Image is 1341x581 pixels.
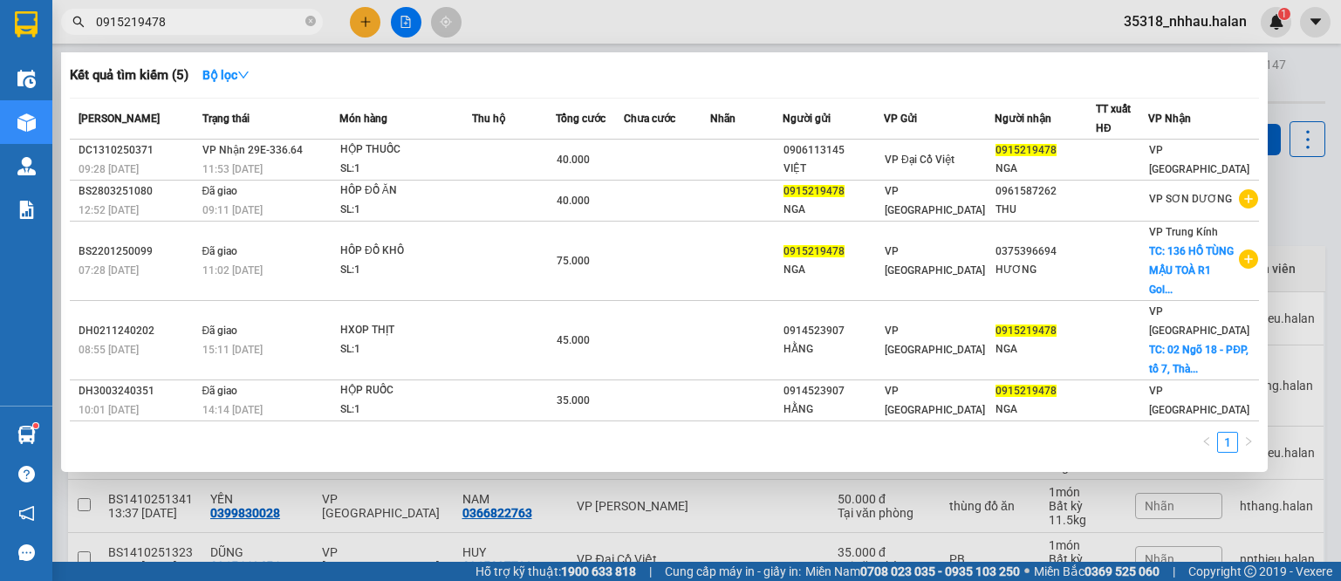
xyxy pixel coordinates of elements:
[1239,189,1258,208] span: plus-circle
[79,113,160,125] span: [PERSON_NAME]
[995,201,1095,219] div: THU
[1149,226,1218,238] span: VP Trung Kính
[557,255,590,267] span: 75.000
[79,264,139,277] span: 07:28 [DATE]
[70,66,188,85] h3: Kết quả tìm kiếm ( 5 )
[472,113,505,125] span: Thu hộ
[557,154,590,166] span: 40.000
[1148,113,1191,125] span: VP Nhận
[1217,432,1238,453] li: 1
[18,544,35,561] span: message
[885,325,985,356] span: VP [GEOGRAPHIC_DATA]
[79,204,139,216] span: 12:52 [DATE]
[340,201,471,220] div: SL: 1
[79,182,197,201] div: BS2803251080
[79,163,139,175] span: 09:28 [DATE]
[1218,433,1237,452] a: 1
[79,141,197,160] div: DC1310250371
[17,70,36,88] img: warehouse-icon
[72,16,85,28] span: search
[340,381,471,400] div: HỘP RUỐC
[202,144,303,156] span: VP Nhận 29E-336.64
[995,160,1095,178] div: NGA
[995,261,1095,279] div: HƯƠNG
[18,505,35,522] span: notification
[15,11,38,38] img: logo-vxr
[783,322,883,340] div: 0914523907
[783,245,845,257] span: 0915219478
[710,113,735,125] span: Nhãn
[1239,249,1258,269] span: plus-circle
[340,242,471,261] div: HÔP ĐỒ KHÔ
[17,157,36,175] img: warehouse-icon
[783,201,883,219] div: NGA
[202,204,263,216] span: 09:11 [DATE]
[995,113,1051,125] span: Người nhận
[783,340,883,359] div: HẰNG
[995,144,1057,156] span: 0915219478
[17,113,36,132] img: warehouse-icon
[17,426,36,444] img: warehouse-icon
[79,243,197,261] div: BS2201250099
[1149,193,1232,205] span: VP SƠN DƯƠNG
[995,182,1095,201] div: 0961587262
[995,340,1095,359] div: NGA
[340,261,471,280] div: SL: 1
[783,160,883,178] div: VIỆT
[1238,432,1259,453] button: right
[1149,144,1249,175] span: VP [GEOGRAPHIC_DATA]
[202,385,238,397] span: Đã giao
[885,385,985,416] span: VP [GEOGRAPHIC_DATA]
[885,185,985,216] span: VP [GEOGRAPHIC_DATA]
[202,404,263,416] span: 14:14 [DATE]
[237,69,250,81] span: down
[1149,245,1234,296] span: TC: 136 HỒ TÙNG MẬU TOÀ R1 Gol...
[340,321,471,340] div: HXOP THỊT
[783,261,883,279] div: NGA
[17,201,36,219] img: solution-icon
[885,154,954,166] span: VP Đại Cồ Việt
[556,113,606,125] span: Tổng cước
[340,340,471,359] div: SL: 1
[1149,305,1249,337] span: VP [GEOGRAPHIC_DATA]
[202,68,250,82] strong: Bộ lọc
[340,181,471,201] div: HÔP ĐỒ ĂN
[79,322,197,340] div: DH0211240202
[202,245,238,257] span: Đã giao
[305,14,316,31] span: close-circle
[202,185,238,197] span: Đã giao
[305,16,316,26] span: close-circle
[1149,344,1249,375] span: TC: 02 Ngõ 18 - PĐP, tổ 7, Thà...
[783,141,883,160] div: 0906113145
[79,344,139,356] span: 08:55 [DATE]
[79,404,139,416] span: 10:01 [DATE]
[995,243,1095,261] div: 0375396694
[202,113,250,125] span: Trạng thái
[340,160,471,179] div: SL: 1
[340,400,471,420] div: SL: 1
[995,400,1095,419] div: NGA
[202,264,263,277] span: 11:02 [DATE]
[884,113,917,125] span: VP Gửi
[202,163,263,175] span: 11:53 [DATE]
[1149,385,1249,416] span: VP [GEOGRAPHIC_DATA]
[79,382,197,400] div: DH3003240351
[18,466,35,482] span: question-circle
[1238,432,1259,453] li: Next Page
[1196,432,1217,453] button: left
[557,195,590,207] span: 40.000
[557,334,590,346] span: 45.000
[339,113,387,125] span: Món hàng
[340,140,471,160] div: HỘP THUỐC
[33,423,38,428] sup: 1
[885,245,985,277] span: VP [GEOGRAPHIC_DATA]
[1201,436,1212,447] span: left
[96,12,302,31] input: Tìm tên, số ĐT hoặc mã đơn
[624,113,675,125] span: Chưa cước
[1196,432,1217,453] li: Previous Page
[557,394,590,407] span: 35.000
[995,325,1057,337] span: 0915219478
[783,400,883,419] div: HẰNG
[202,344,263,356] span: 15:11 [DATE]
[202,325,238,337] span: Đã giao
